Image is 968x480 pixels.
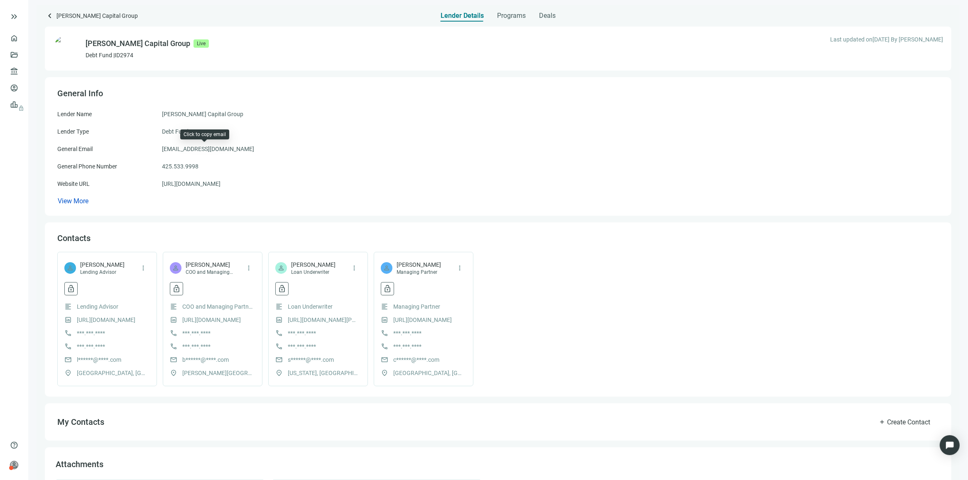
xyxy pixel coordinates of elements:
[456,264,463,272] span: more_vert
[383,285,392,293] span: lock_open
[381,369,388,377] span: location_on
[77,315,135,324] a: [URL][DOMAIN_NAME]
[830,35,943,44] span: Last updated on [DATE] By [PERSON_NAME]
[162,110,243,119] span: [PERSON_NAME] Capital Group
[140,264,147,272] span: more_vert
[56,459,103,469] span: Attachments
[64,303,72,310] span: format_align_left
[186,269,233,275] span: COO and Managing Partner
[441,12,484,20] span: Lender Details
[291,269,336,275] span: Loan Underwriter
[381,343,388,350] span: call
[182,302,253,311] span: COO and Managing Partner
[57,146,93,152] span: General Email
[393,368,464,378] span: [GEOGRAPHIC_DATA], [GEOGRAPHIC_DATA]
[9,12,19,22] button: keyboard_double_arrow_right
[194,39,209,48] span: Live
[64,369,72,377] span: location_on
[80,261,125,269] span: [PERSON_NAME]
[57,88,103,98] span: General Info
[940,435,960,455] div: Open Intercom Messenger
[453,261,466,275] button: more_vert
[172,264,179,272] span: person
[57,163,117,170] span: General Phone Number
[393,302,440,311] span: Managing Partner
[383,264,390,272] span: person
[162,162,199,171] span: 425.533.9998
[275,356,283,363] span: mail
[67,285,75,293] span: lock_open
[184,131,226,138] div: Click to copy email
[64,329,72,337] span: call
[170,369,177,377] span: location_on
[64,282,78,295] button: lock_open
[288,315,358,324] a: [URL][DOMAIN_NAME][PERSON_NAME]
[350,264,358,272] span: more_vert
[57,180,90,187] span: Website URL
[275,369,283,377] span: location_on
[348,261,361,275] button: more_vert
[64,356,72,363] span: mail
[275,329,283,337] span: call
[170,282,183,295] button: lock_open
[170,356,177,363] span: mail
[56,11,138,22] span: [PERSON_NAME] Capital Group
[77,368,147,378] span: [GEOGRAPHIC_DATA], [GEOGRAPHIC_DATA]
[162,127,189,136] span: Debt Fund
[393,315,452,324] a: [URL][DOMAIN_NAME]
[381,329,388,337] span: call
[381,356,388,363] span: mail
[172,285,181,293] span: lock_open
[291,261,336,269] span: [PERSON_NAME]
[58,197,88,205] span: View More
[275,303,283,310] span: format_align_left
[397,269,441,275] span: Managing Partner
[80,269,125,275] span: Lending Advisor
[77,302,118,311] span: Lending Advisor
[497,12,526,20] span: Programs
[288,368,358,378] span: [US_STATE], [GEOGRAPHIC_DATA]
[182,368,253,378] span: [PERSON_NAME][GEOGRAPHIC_DATA], [GEOGRAPHIC_DATA]
[879,419,885,425] span: add
[277,264,285,272] span: person
[275,282,289,295] button: lock_open
[870,414,939,430] button: addCreate Contact
[57,128,89,135] span: Lender Type
[10,441,18,449] span: help
[182,315,241,324] a: [URL][DOMAIN_NAME]
[245,264,252,272] span: more_vert
[45,11,55,21] span: keyboard_arrow_left
[57,233,91,243] span: Contacts
[275,343,283,350] span: call
[53,35,81,62] img: ad1d49dd-beb4-4a78-a2fc-171935871ad5
[887,418,930,426] span: Create Contact
[242,261,255,275] button: more_vert
[288,302,333,311] span: Loan Underwriter
[397,261,441,269] span: [PERSON_NAME]
[66,264,74,272] span: person
[162,144,254,154] span: [EMAIL_ADDRESS][DOMAIN_NAME]
[57,197,89,205] button: View More
[86,38,190,49] div: [PERSON_NAME] Capital Group
[278,285,286,293] span: lock_open
[162,179,221,188] a: [URL][DOMAIN_NAME]
[86,51,209,59] p: Debt Fund | ID 2974
[10,461,18,469] span: person
[381,282,394,295] button: lock_open
[539,12,556,20] span: Deals
[381,303,388,310] span: format_align_left
[186,261,233,269] span: [PERSON_NAME]
[57,417,104,427] span: My Contacts
[170,303,177,310] span: format_align_left
[45,11,55,22] a: keyboard_arrow_left
[137,261,150,275] button: more_vert
[57,111,92,117] span: Lender Name
[64,343,72,350] span: call
[170,343,177,350] span: call
[170,329,177,337] span: call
